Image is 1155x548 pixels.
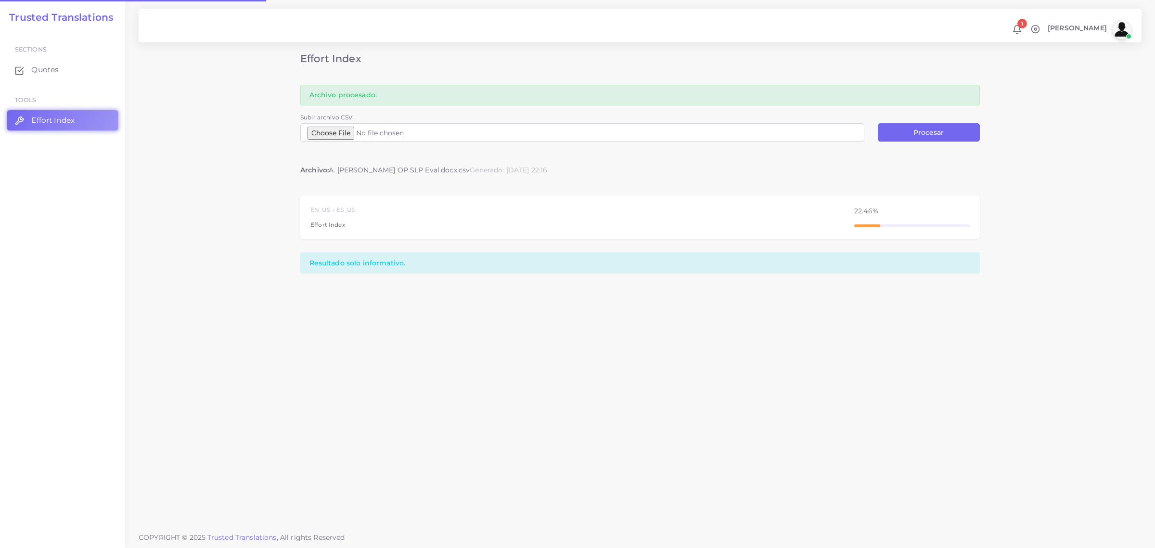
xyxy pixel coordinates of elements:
a: Effort Index [7,110,118,130]
span: , All rights Reserved [277,533,345,543]
span: 1 [1017,19,1027,28]
strong: Archivo: [300,166,329,174]
a: Quotes [7,60,118,80]
div: 22.46% [854,208,970,214]
a: Trusted Translations [2,12,113,23]
h3: Effort Index [300,52,980,65]
span: Tools [15,96,37,104]
a: Trusted Translations [207,533,277,542]
div: A. [PERSON_NAME] OP SLP Eval.docx.csv [300,165,470,175]
span: COPYRIGHT © 2025 [139,533,345,543]
a: 1 [1009,24,1026,35]
div: Generado: [DATE] 22:16 [470,165,547,175]
div: EN_US → ES_US [310,206,355,214]
img: avatar [1112,20,1131,39]
div: Archivo procesado. [300,85,980,105]
span: Quotes [31,65,59,75]
a: [PERSON_NAME]avatar [1043,20,1135,39]
div: Effort Index [310,221,355,229]
button: Procesar [878,123,980,142]
span: Effort Index [31,115,75,126]
div: Resultado solo informativo. [300,252,980,273]
label: Subir archivo CSV [300,113,352,121]
span: Sections [15,46,47,53]
span: [PERSON_NAME] [1048,25,1107,31]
